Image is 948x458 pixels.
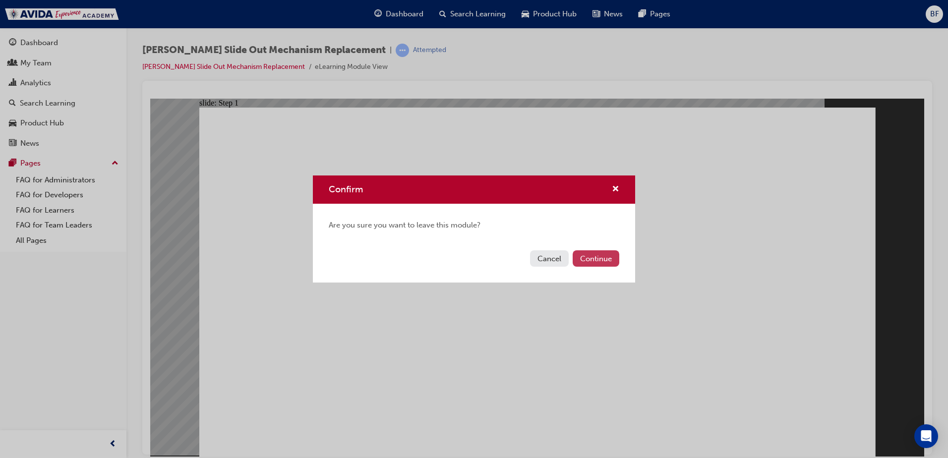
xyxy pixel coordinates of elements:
button: cross-icon [612,183,619,196]
span: Confirm [329,184,363,195]
div: Confirm [313,175,635,283]
span: cross-icon [612,185,619,194]
div: Are you sure you want to leave this module? [313,204,635,247]
button: Continue [573,250,619,267]
div: Open Intercom Messenger [914,424,938,448]
button: Cancel [530,250,569,267]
